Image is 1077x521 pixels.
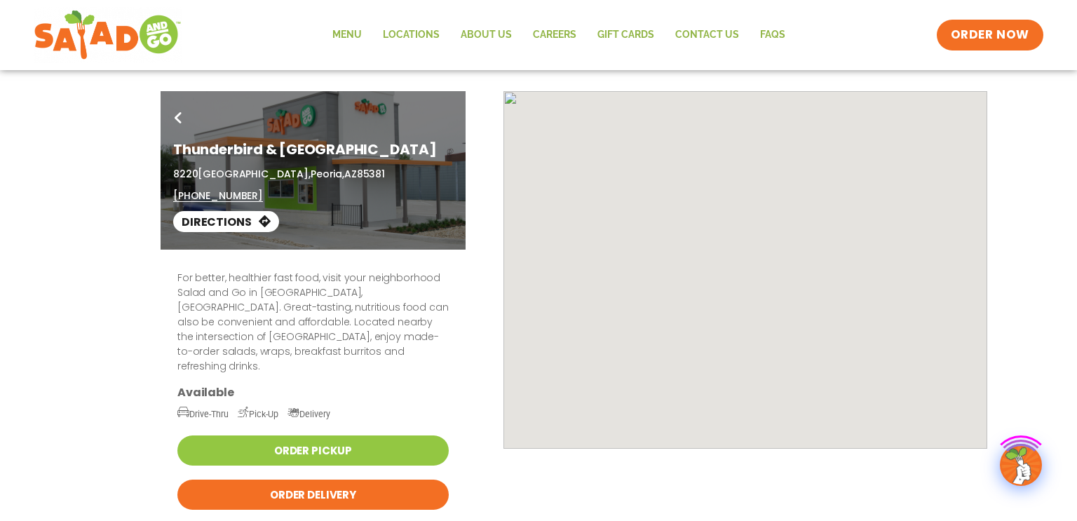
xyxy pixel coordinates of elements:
nav: Menu [322,19,796,51]
img: new-SAG-logo-768×292 [34,7,182,63]
span: Peoria, [311,167,344,181]
a: ORDER NOW [937,20,1043,50]
span: Delivery [287,409,330,419]
a: About Us [450,19,522,51]
a: Order Delivery [177,480,449,510]
a: Order Pickup [177,435,449,466]
a: Locations [372,19,450,51]
a: GIFT CARDS [587,19,665,51]
a: [PHONE_NUMBER] [173,189,263,203]
span: 8220 [173,167,198,181]
a: Directions [173,211,279,232]
a: Menu [322,19,372,51]
h3: Available [177,385,449,400]
a: Contact Us [665,19,750,51]
h1: Thunderbird & [GEOGRAPHIC_DATA] [173,139,453,160]
span: AZ [344,167,357,181]
span: ORDER NOW [951,27,1029,43]
p: For better, healthier fast food, visit your neighborhood Salad and Go in [GEOGRAPHIC_DATA], [GEOG... [177,271,449,374]
span: Drive-Thru [177,409,229,419]
span: [GEOGRAPHIC_DATA], [198,167,310,181]
span: 85381 [357,167,385,181]
a: FAQs [750,19,796,51]
span: Pick-Up [238,409,278,419]
a: Careers [522,19,587,51]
